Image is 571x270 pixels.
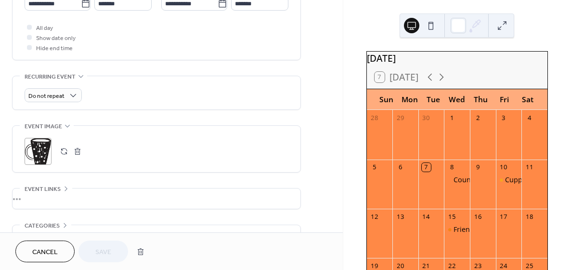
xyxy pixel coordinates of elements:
div: 3 [499,113,508,122]
div: ; [25,138,52,165]
span: All day [36,23,53,33]
div: 10 [499,163,508,172]
span: Event links [25,184,61,194]
div: 2 [473,113,482,122]
div: 16 [473,212,482,221]
div: Council on Aging Meeting [444,175,470,185]
div: 1 [448,113,456,122]
span: Categories [25,221,60,231]
div: Friends of Amherst Senior Center Meeting [444,225,470,234]
div: 13 [396,212,404,221]
div: 14 [422,212,430,221]
div: 7 [422,163,430,172]
span: Event image [25,121,62,132]
div: 12 [370,212,379,221]
div: [DATE] [367,52,547,66]
button: Cancel [15,241,75,262]
div: 11 [525,163,534,172]
div: 15 [448,212,456,221]
div: 28 [370,113,379,122]
span: Show date only [36,33,76,43]
div: ••• [13,189,300,209]
span: Recurring event [25,72,76,82]
div: 6 [396,163,404,172]
div: Tue [422,89,445,110]
div: Council on Aging Meeting [454,175,537,185]
div: Wed [445,89,469,110]
div: Thu [469,89,493,110]
div: 17 [499,212,508,221]
div: 29 [396,113,404,122]
div: Cuppa' Joe with Paul and New Senior Services Director Lisa Borchetta [496,175,522,185]
div: Sun [375,89,398,110]
div: Fri [493,89,516,110]
div: Mon [398,89,422,110]
div: Sat [516,89,540,110]
span: Cancel [32,247,58,257]
div: ••• [13,225,300,245]
div: 18 [525,212,534,221]
div: 4 [525,113,534,122]
div: 9 [473,163,482,172]
div: 30 [422,113,430,122]
div: 5 [370,163,379,172]
span: Do not repeat [28,91,65,102]
div: 8 [448,163,456,172]
span: Hide end time [36,43,73,54]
